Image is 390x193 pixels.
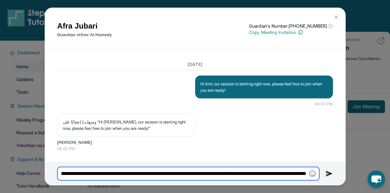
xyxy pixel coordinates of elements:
h3: [DATE] [57,61,333,68]
p: Guardian's Number: [PHONE_NUMBER] [249,23,333,29]
p: Copy Meeting Invitation [249,29,333,36]
span: 08:02 PM [57,146,333,152]
button: chat-button [368,170,385,188]
span: 08:00 PM [315,101,333,107]
span: ⓘ [328,23,333,29]
h1: Afra Jubari [57,20,112,32]
img: Emoji [309,170,316,177]
p: Guardian of Amr Al-Homedy [57,32,112,38]
img: Close Icon [334,15,339,20]
span: [PERSON_NAME] [57,139,333,146]
p: وضع(ت) إعجابًا على "Hi [PERSON_NAME], our session is starting right now, please feel free to join... [63,119,190,131]
p: Hi Amr, our session is starting right now, please feel free to join when you are ready! [200,81,328,93]
img: Send icon [326,170,333,177]
img: Copy Icon [297,30,303,35]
